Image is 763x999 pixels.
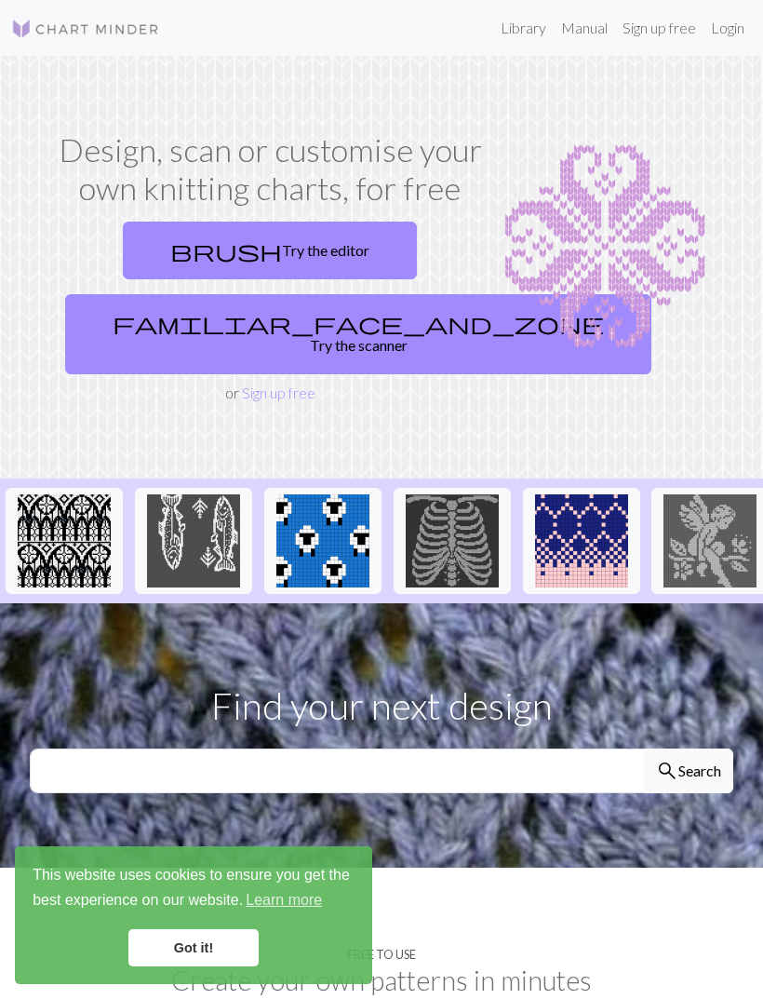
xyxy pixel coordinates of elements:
a: tracery [6,530,123,547]
a: learn more about cookies [243,886,325,914]
h2: Create your own patterns in minutes [30,965,733,996]
a: Sign up free [615,9,703,47]
img: Chart example [504,130,705,363]
span: familiar_face_and_zone [113,310,604,336]
img: Logo [11,18,160,40]
img: angel practice [663,494,756,587]
a: Sheep socks [264,530,381,547]
a: Manual [554,9,615,47]
button: tracery [6,488,123,594]
h1: Design, scan or customise your own knitting charts, for free [58,130,482,207]
button: Search [644,749,733,793]
img: New Piskel-1.png (2).png [406,494,499,587]
h4: Free to use [347,948,416,962]
button: Idee [523,488,640,594]
button: New Piskel-1.png (2).png [394,488,511,594]
span: search [656,758,678,784]
img: Sheep socks [276,494,369,587]
a: New Piskel-1.png (2).png [394,530,511,547]
a: Library [493,9,554,47]
span: This website uses cookies to ensure you get the best experience on our website. [33,864,355,914]
img: Idee [535,494,628,587]
button: fishies :) [135,488,252,594]
a: dismiss cookie message [128,929,259,966]
span: brush [170,237,282,263]
div: or [58,214,482,404]
a: Idee [523,530,640,547]
a: Try the scanner [65,294,651,374]
a: fishies :) [135,530,252,547]
p: Find your next design [30,678,733,734]
img: fishies :) [147,494,240,587]
a: Login [703,9,752,47]
a: Sign up free [242,384,315,401]
button: Sheep socks [264,488,381,594]
div: cookieconsent [15,846,372,984]
img: tracery [18,494,111,587]
a: Try the editor [123,222,417,279]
